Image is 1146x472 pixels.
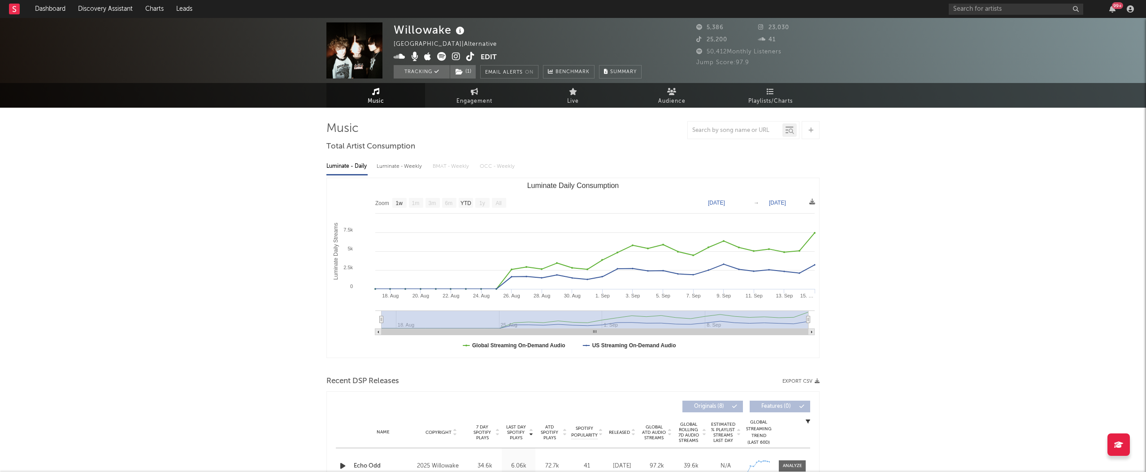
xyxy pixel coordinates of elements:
[375,200,389,206] text: Zoom
[450,65,476,79] button: (1)
[656,293,670,298] text: 5. Sep
[688,404,729,409] span: Originals ( 8 )
[480,65,538,79] button: Email AlertsOn
[748,96,793,107] span: Playlists/Charts
[758,37,776,43] span: 41
[696,49,781,55] span: 50,412 Monthly Listeners
[343,227,353,232] text: 7.5k
[343,265,353,270] text: 2.5k
[347,246,353,251] text: 5k
[396,200,403,206] text: 1w
[525,70,534,75] em: On
[538,424,561,441] span: ATD Spotify Plays
[425,83,524,108] a: Engagement
[1112,2,1123,9] div: 99 +
[754,200,759,206] text: →
[599,65,642,79] button: Summary
[470,424,494,441] span: 7 Day Spotify Plays
[626,293,640,298] text: 3. Sep
[595,293,610,298] text: 1. Sep
[571,425,598,439] span: Spotify Popularity
[696,37,727,43] span: 25,200
[524,83,622,108] a: Live
[326,376,399,387] span: Recent DSP Releases
[610,70,637,74] span: Summary
[682,401,743,412] button: Originals(8)
[527,182,619,189] text: Luminate Daily Consumption
[394,22,467,37] div: Willowake
[746,293,763,298] text: 11. Sep
[443,293,459,298] text: 22. Aug
[658,96,686,107] span: Audience
[758,25,789,31] span: 23,030
[564,293,581,298] text: 30. Aug
[745,419,772,446] div: Global Streaming Trend (Last 60D)
[503,293,520,298] text: 26. Aug
[460,200,471,206] text: YTD
[425,430,451,435] span: Copyright
[326,141,415,152] span: Total Artist Consumption
[326,159,368,174] div: Luminate - Daily
[394,39,507,50] div: [GEOGRAPHIC_DATA] | Alternative
[456,96,492,107] span: Engagement
[782,379,820,384] button: Export CSV
[534,293,550,298] text: 28. Aug
[354,429,412,436] div: Name
[538,462,567,471] div: 72.7k
[412,200,420,206] text: 1m
[676,422,701,443] span: Global Rolling 7D Audio Streams
[696,25,724,31] span: 5,386
[800,293,813,298] text: 15. …
[450,65,476,79] span: ( 1 )
[327,178,819,358] svg: Luminate Daily Consumption
[445,200,453,206] text: 6m
[429,200,436,206] text: 3m
[350,284,353,289] text: 0
[326,83,425,108] a: Music
[1109,5,1116,13] button: 99+
[711,462,741,471] div: N/A
[622,83,721,108] a: Audience
[755,404,797,409] span: Features ( 0 )
[949,4,1083,15] input: Search for artists
[607,462,637,471] div: [DATE]
[354,462,412,471] a: Echo Odd
[543,65,595,79] a: Benchmark
[750,401,810,412] button: Features(0)
[333,223,339,280] text: Luminate Daily Streams
[472,342,565,349] text: Global Streaming On-Demand Audio
[592,342,676,349] text: US Streaming On-Demand Audio
[470,462,499,471] div: 34.6k
[776,293,793,298] text: 13. Sep
[769,200,786,206] text: [DATE]
[504,424,528,441] span: Last Day Spotify Plays
[479,200,485,206] text: 1y
[567,96,579,107] span: Live
[481,52,497,63] button: Edit
[504,462,533,471] div: 6.06k
[708,200,725,206] text: [DATE]
[382,293,399,298] text: 18. Aug
[473,293,490,298] text: 24. Aug
[676,462,706,471] div: 39.6k
[556,67,590,78] span: Benchmark
[696,60,749,66] span: Jump Score: 97.9
[412,293,429,298] text: 20. Aug
[721,83,820,108] a: Playlists/Charts
[686,293,701,298] text: 7. Sep
[711,422,735,443] span: Estimated % Playlist Streams Last Day
[716,293,731,298] text: 9. Sep
[688,127,782,134] input: Search by song name or URL
[495,200,501,206] text: All
[377,159,424,174] div: Luminate - Weekly
[417,461,466,472] div: 2025 Willowake
[642,424,666,441] span: Global ATD Audio Streams
[368,96,384,107] span: Music
[609,430,630,435] span: Released
[642,462,672,471] div: 97.2k
[571,462,603,471] div: 41
[394,65,450,79] button: Tracking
